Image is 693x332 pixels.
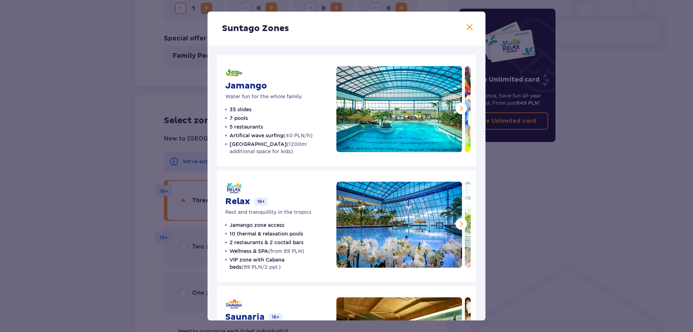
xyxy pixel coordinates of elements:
[225,208,311,216] p: Rest and tranquillity in the tropics
[230,221,284,229] p: Jamango zone access
[269,313,282,321] p: 16+
[268,248,304,254] span: (from 89 PLN)
[225,182,243,195] img: Relax logo
[230,239,304,246] p: 2 restaurants & 2 coctail bars
[225,312,265,323] p: Saunaria
[336,182,462,268] img: Relax
[254,198,268,206] p: 16+
[230,132,313,139] p: Artifical wave surfing
[230,256,328,271] p: VIP zone with Cabana beds
[222,23,289,34] p: Suntago Zones
[225,93,302,100] p: Water fun for the whole family
[336,66,462,152] img: Jamango
[230,123,263,130] p: 5 restaurants
[241,264,281,270] span: (99 PLN/2 ppl.)
[225,196,250,207] p: Relax
[230,247,304,255] p: Wellness & SPA
[230,106,252,113] p: 35 slides
[230,141,328,155] p: [GEOGRAPHIC_DATA]
[225,81,267,91] p: Jamango
[225,297,243,310] img: Saunaria logo
[230,115,248,122] p: 7 pools
[225,66,243,79] img: Jamango logo
[283,133,313,138] span: (40 PLN/h)
[230,230,303,237] p: 10 thermal & relaxation pools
